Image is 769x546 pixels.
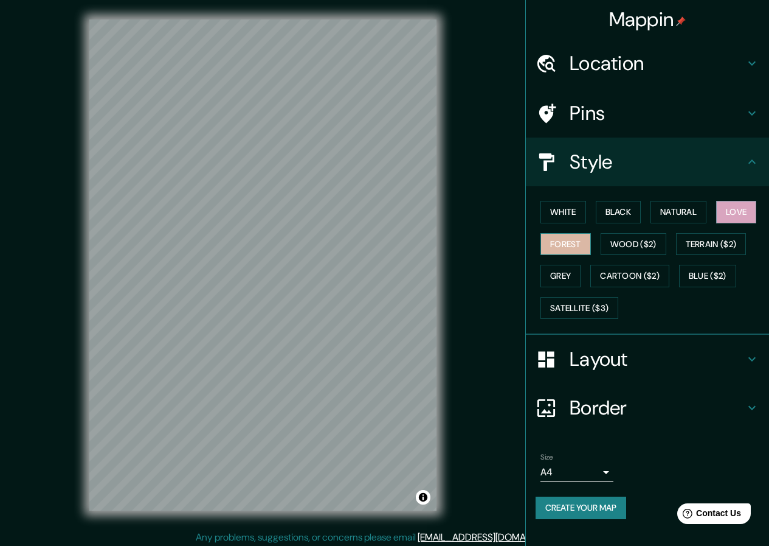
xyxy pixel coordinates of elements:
button: Toggle attribution [416,490,430,505]
button: Natural [650,201,706,223]
button: Satellite ($3) [540,297,618,320]
button: Terrain ($2) [676,233,747,256]
img: pin-icon.png [676,16,686,26]
button: Blue ($2) [679,265,736,287]
div: Border [526,383,769,432]
button: White [540,201,586,223]
button: Wood ($2) [601,233,666,256]
button: Love [716,201,756,223]
h4: Mappin [609,7,686,32]
div: Location [526,39,769,88]
div: A4 [540,463,613,482]
h4: Layout [570,347,745,371]
canvas: Map [89,19,436,511]
h4: Pins [570,101,745,125]
button: Create your map [536,497,626,519]
h4: Location [570,51,745,75]
div: Pins [526,89,769,138]
iframe: Help widget launcher [661,499,756,533]
button: Grey [540,265,581,287]
p: Any problems, suggestions, or concerns please email . [196,530,570,545]
div: Style [526,138,769,186]
label: Size [540,452,553,463]
h4: Style [570,150,745,174]
button: Black [596,201,641,223]
div: Layout [526,335,769,383]
a: [EMAIL_ADDRESS][DOMAIN_NAME] [418,531,568,544]
button: Cartoon ($2) [590,265,669,287]
h4: Border [570,396,745,420]
button: Forest [540,233,591,256]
